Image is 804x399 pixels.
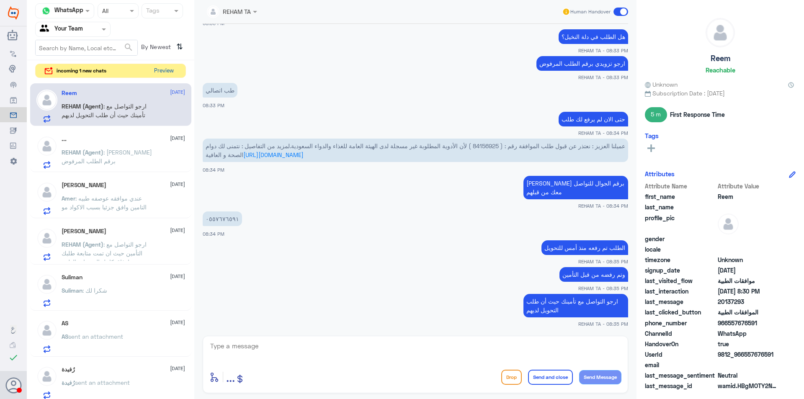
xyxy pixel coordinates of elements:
span: REHAM TA - 08:33 PM [578,74,628,81]
span: ChannelId [645,329,716,338]
img: defaultAdmin.png [36,366,57,387]
a: [URL][DOMAIN_NAME] [243,151,304,158]
span: null [718,360,778,369]
img: defaultAdmin.png [706,18,734,47]
p: 11/9/2025, 8:35 PM [541,240,628,255]
span: 5 m [645,107,667,122]
button: search [124,41,134,54]
span: incoming 1 new chats [57,67,106,75]
img: defaultAdmin.png [36,320,57,341]
p: 11/9/2025, 8:35 PM [523,294,628,317]
span: 9812_966557676591 [718,350,778,359]
span: Amer [62,195,75,202]
p: 11/9/2025, 8:34 PM [523,176,628,199]
span: null [718,245,778,254]
p: 11/9/2025, 8:34 PM [559,112,628,126]
span: [DATE] [170,227,185,234]
span: Attribute Value [718,182,778,190]
span: 08:34 PM [203,167,224,172]
span: : عندي موافقه عوصفه طبيه التامين وافق جزئيا بسبب الاكواد مو صحيحه [62,195,147,219]
span: HandoverOn [645,340,716,348]
span: Human Handover [570,8,611,15]
span: Attribute Name [645,182,716,190]
img: yourTeam.svg [40,23,52,36]
h6: Tags [645,132,659,139]
span: last_message_id [645,381,716,390]
span: 2025-09-11T16:06:38.203Z [718,266,778,275]
button: Avatar [5,377,21,393]
img: defaultAdmin.png [36,228,57,249]
span: email [645,360,716,369]
span: REHAM TA - 08:34 PM [578,202,628,209]
h5: Suliman [62,274,82,281]
span: first_name [645,192,716,201]
span: عميلنا العزيز : نعتذر عن قبول طلب الموافقة رقم : ( 84156925 ) لأن الأدوية المطلوبة غير مسجلة لدى ... [206,142,625,158]
span: Unknown [718,255,778,264]
span: Subscription Date : [DATE] [645,89,796,98]
span: 0 [718,371,778,380]
img: defaultAdmin.png [36,274,57,295]
h5: Amer Skouti [62,182,106,189]
span: 966557676591 [718,319,778,327]
span: 08:34 PM [203,231,224,237]
span: sent an attachment [68,333,123,340]
span: null [718,234,778,243]
span: search [124,42,134,52]
span: رُفيدة [62,379,75,386]
span: gender [645,234,716,243]
p: 11/9/2025, 8:33 PM [536,56,628,71]
span: REHAM TA - 08:35 PM [578,320,628,327]
span: [DATE] [170,273,185,280]
p: 11/9/2025, 8:33 PM [203,83,237,98]
span: [DATE] [170,180,185,188]
span: Suliman [62,287,82,294]
span: locale [645,245,716,254]
span: [DATE] [170,134,185,142]
span: REHAM TA - 08:35 PM [578,258,628,265]
button: Drop [501,370,522,385]
p: 11/9/2025, 8:34 PM [203,139,628,162]
span: REHAM (Agent) [62,241,103,248]
span: timezone [645,255,716,264]
h5: ابو سعود [62,228,106,235]
span: : شكرا لك [82,287,107,294]
span: AS [62,333,68,340]
span: 2025-09-11T17:30:34.717Z [718,287,778,296]
span: last_clicked_button [645,308,716,317]
button: Send Message [579,370,621,384]
span: REHAM (Agent) [62,149,103,156]
span: REHAM TA - 08:35 PM [578,285,628,292]
span: 08:30 PM [203,21,224,26]
span: الموافقات الطبية [718,308,778,317]
span: موافقات الطبية [718,276,778,285]
span: : [PERSON_NAME] برقم الطلب المرفوض [62,149,152,165]
span: profile_pic [645,214,716,233]
span: ... [226,369,235,384]
div: Tags [145,6,160,17]
span: sent an attachment [75,379,130,386]
span: phone_number [645,319,716,327]
button: Send and close [528,370,573,385]
span: last_interaction [645,287,716,296]
span: 08:33 PM [203,103,224,108]
h6: Attributes [645,170,675,178]
p: 11/9/2025, 8:33 PM [559,29,628,44]
button: ... [226,368,235,386]
button: Preview [150,64,177,78]
span: last_message_sentiment [645,371,716,380]
span: 20137293 [718,297,778,306]
span: REHAM TA - 08:34 PM [578,129,628,136]
span: : ارجو التواصل مع تأمينك حيث أن طلب التحويل لديهم [62,103,147,118]
h5: Reem [711,54,730,63]
h5: AS [62,320,68,327]
span: : ارجو التواصل مع التأمين حيث ان تمت متابعة طلبك وإرفاق كامل المبررات الطبية [62,241,147,265]
img: defaultAdmin.png [36,182,57,203]
span: By Newest [138,40,173,57]
i: ⇅ [176,40,183,54]
img: defaultAdmin.png [36,136,57,157]
span: [DATE] [170,365,185,372]
span: wamid.HBgMOTY2NTU3Njc2NTkxFQIAEhgUM0E4OUNDRDZGRDQ4RDUyQjVFMDIA [718,381,778,390]
span: UserId [645,350,716,359]
span: last_name [645,203,716,211]
span: true [718,340,778,348]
